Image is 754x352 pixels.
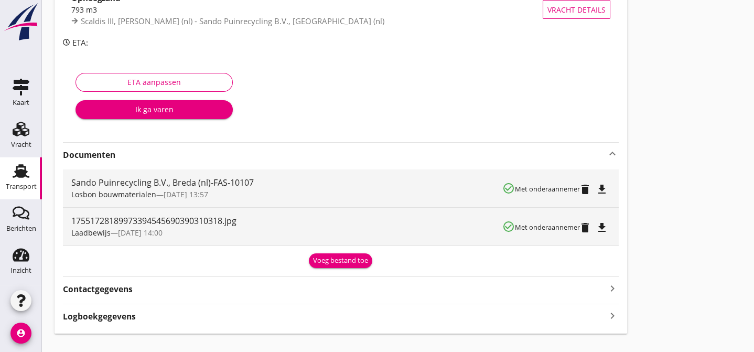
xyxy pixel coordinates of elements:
i: account_circle [10,323,31,344]
i: keyboard_arrow_right [606,308,619,323]
small: Met onderaannemer [515,184,580,194]
span: [DATE] 13:57 [164,189,208,199]
i: keyboard_arrow_up [606,147,619,160]
div: Vracht [11,141,31,148]
i: delete [579,221,591,234]
strong: Contactgegevens [63,283,133,295]
div: Berichten [6,225,36,232]
span: [DATE] 14:00 [118,228,163,238]
i: file_download [596,221,608,234]
div: — [71,227,502,238]
small: Met onderaannemer [515,222,580,232]
i: keyboard_arrow_right [606,281,619,295]
strong: Documenten [63,149,606,161]
i: check_circle_outline [502,182,515,195]
div: 793 m3 [71,4,543,15]
div: Ik ga varen [84,104,224,115]
i: file_download [596,183,608,196]
div: Voeg bestand toe [313,255,368,266]
button: ETA aanpassen [76,73,233,92]
i: delete [579,183,591,196]
span: Scaldis III, [PERSON_NAME] (nl) - Sando Puinrecycling B.V., [GEOGRAPHIC_DATA] (nl) [81,16,384,26]
span: Laadbewijs [71,228,111,238]
strong: Logboekgegevens [63,311,136,323]
div: — [71,189,502,200]
button: Voeg bestand toe [309,253,372,268]
div: Inzicht [10,267,31,274]
span: Vracht details [547,4,606,15]
div: Transport [6,183,37,190]
i: check_circle_outline [502,220,515,233]
div: Kaart [13,99,29,106]
div: 17551728189973394545690390310318.jpg [71,215,502,227]
span: ETA: [72,37,88,48]
div: Sando Puinrecycling B.V., Breda (nl)-FAS-10107 [71,176,502,189]
span: Losbon bouwmaterialen [71,189,156,199]
button: Ik ga varen [76,100,233,119]
img: logo-small.a267ee39.svg [2,3,40,41]
div: ETA aanpassen [84,77,224,88]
